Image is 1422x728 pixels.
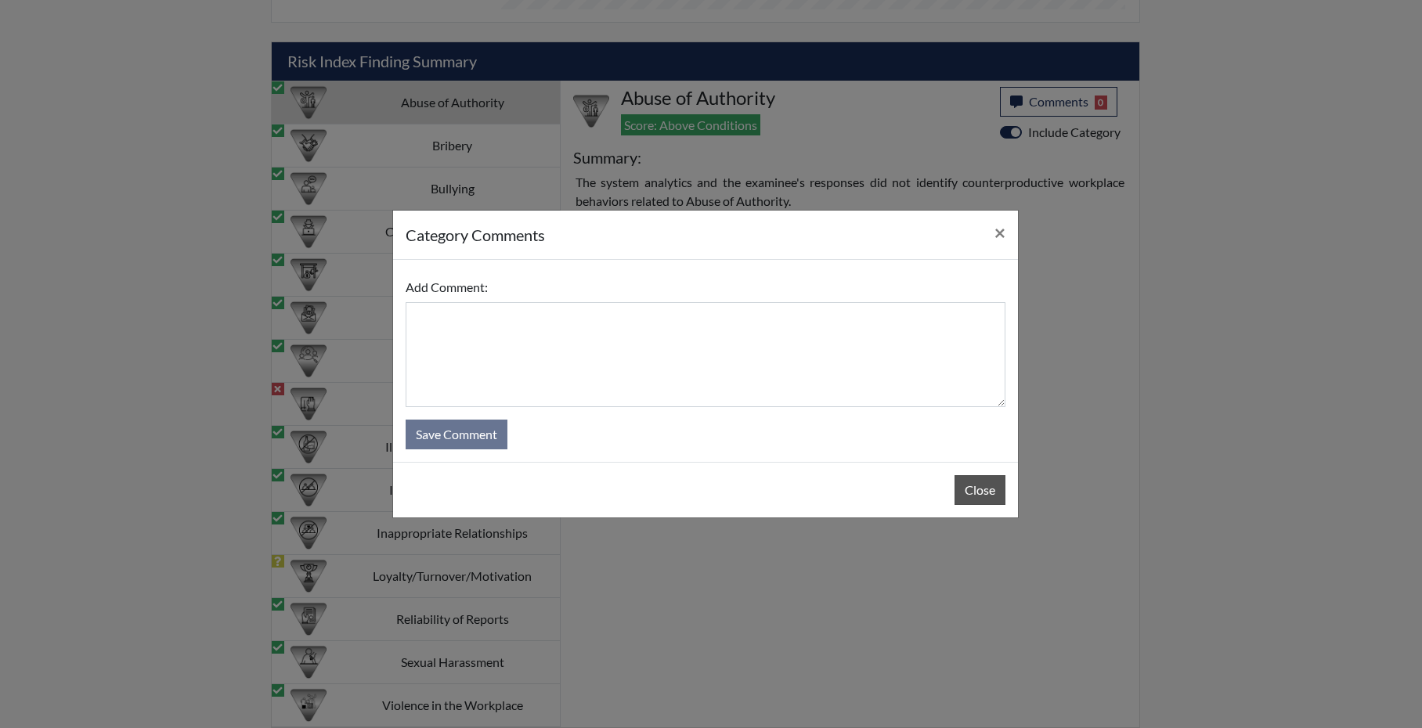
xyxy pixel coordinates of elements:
button: Close [955,475,1005,505]
button: Save Comment [406,420,507,449]
button: Close [982,211,1018,254]
label: Add Comment: [406,272,488,302]
span: × [994,221,1005,243]
h5: category Comments [406,223,545,247]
